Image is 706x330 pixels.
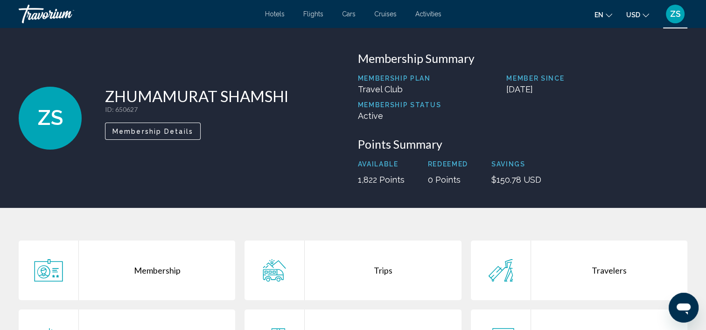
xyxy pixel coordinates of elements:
button: Membership Details [105,123,201,140]
p: Travel Club [358,84,441,94]
p: 1,822 Points [358,175,405,185]
a: Travelers [471,241,687,300]
a: Cars [342,10,356,18]
h1: ZHUMAMURAT SHAMSHI [105,87,288,105]
p: Active [358,111,441,121]
div: Travelers [531,241,687,300]
a: Hotels [265,10,285,18]
p: Redeemed [428,160,468,168]
a: Flights [303,10,323,18]
span: en [594,11,603,19]
h3: Points Summary [358,137,688,151]
span: ID [105,105,112,113]
a: Travorium [19,5,256,23]
div: Membership [79,241,235,300]
h3: Membership Summary [358,51,688,65]
p: : 650627 [105,105,288,113]
button: User Menu [663,4,687,24]
span: ZS [38,106,63,130]
iframe: Button to launch messaging window [669,293,699,323]
p: Available [358,160,405,168]
p: $150.78 USD [491,175,541,185]
button: Change language [594,8,612,21]
span: ZS [670,9,681,19]
a: Activities [415,10,441,18]
div: Trips [305,241,461,300]
a: Trips [245,241,461,300]
p: Member Since [506,75,687,82]
button: Change currency [626,8,649,21]
p: Membership Plan [358,75,441,82]
a: Cruises [374,10,397,18]
span: USD [626,11,640,19]
a: Membership [19,241,235,300]
p: [DATE] [506,84,687,94]
a: Membership Details [105,125,201,135]
p: Savings [491,160,541,168]
p: 0 Points [428,175,468,185]
p: Membership Status [358,101,441,109]
span: Membership Details [112,128,193,135]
